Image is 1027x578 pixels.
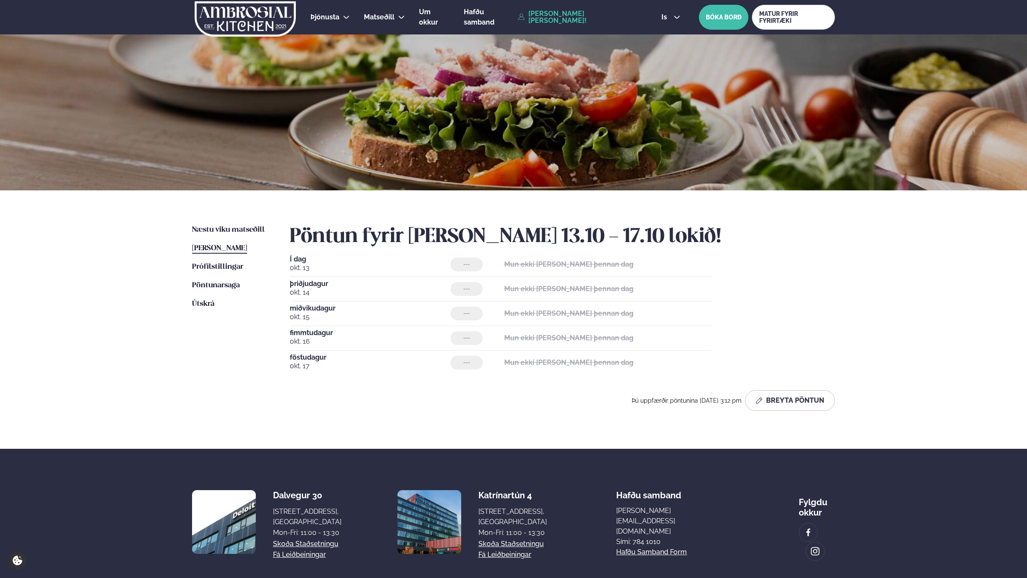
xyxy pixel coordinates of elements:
[478,507,547,527] div: [STREET_ADDRESS], [GEOGRAPHIC_DATA]
[419,8,438,26] span: Um okkur
[478,490,547,500] div: Katrínartún 4
[192,226,265,233] span: Næstu viku matseðill
[616,547,687,557] a: Hafðu samband form
[397,490,461,554] img: image alt
[192,490,256,554] img: image alt
[504,334,633,342] strong: Mun ekki [PERSON_NAME] þennan dag
[192,299,214,309] a: Útskrá
[290,287,450,298] span: okt. 14
[273,539,338,549] a: Skoða staðsetningu
[419,7,450,28] a: Um okkur
[290,280,450,287] span: þriðjudagur
[192,225,265,235] a: Næstu viku matseðill
[745,390,835,411] button: Breyta Pöntun
[504,309,633,317] strong: Mun ekki [PERSON_NAME] þennan dag
[463,335,470,342] span: ---
[290,256,450,263] span: Í dag
[290,329,450,336] span: fimmtudagur
[478,550,531,560] a: Fá leiðbeiningar
[273,528,341,538] div: Mon-Fri: 11:00 - 13:30
[290,354,450,361] span: föstudagur
[273,550,326,560] a: Fá leiðbeiningar
[655,14,687,21] button: is
[632,397,742,404] span: Þú uppfærðir pöntunina [DATE] 3:12 pm
[464,7,514,28] a: Hafðu samband
[290,305,450,312] span: miðvikudagur
[192,263,243,270] span: Prófílstillingar
[192,300,214,308] span: Útskrá
[310,13,339,21] span: Þjónusta
[504,260,633,268] strong: Mun ekki [PERSON_NAME] þennan dag
[616,506,729,537] a: [PERSON_NAME][EMAIL_ADDRESS][DOMAIN_NAME]
[310,12,339,22] a: Þjónusta
[804,528,813,538] img: image alt
[616,483,681,500] span: Hafðu samband
[463,359,470,366] span: ---
[806,542,824,560] a: image alt
[192,245,247,252] span: [PERSON_NAME]
[192,243,247,254] a: [PERSON_NAME]
[478,539,544,549] a: Skoða staðsetningu
[799,523,817,541] a: image alt
[518,10,642,24] a: [PERSON_NAME] [PERSON_NAME]!
[504,285,633,293] strong: Mun ekki [PERSON_NAME] þennan dag
[463,310,470,317] span: ---
[661,14,670,21] span: is
[616,537,729,547] p: Sími: 784 1010
[194,1,297,37] img: logo
[273,490,341,500] div: Dalvegur 30
[192,262,243,272] a: Prófílstillingar
[799,490,835,518] div: Fylgdu okkur
[9,552,26,569] a: Cookie settings
[810,547,820,556] img: image alt
[290,263,450,273] span: okt. 13
[463,261,470,268] span: ---
[192,280,240,291] a: Pöntunarsaga
[699,5,748,30] button: BÓKA BORÐ
[364,13,394,21] span: Matseðill
[290,336,450,347] span: okt. 16
[290,312,450,322] span: okt. 15
[364,12,394,22] a: Matseðill
[192,282,240,289] span: Pöntunarsaga
[290,225,835,249] h2: Pöntun fyrir [PERSON_NAME] 13.10 - 17.10 lokið!
[463,286,470,292] span: ---
[752,5,835,30] a: MATUR FYRIR FYRIRTÆKI
[464,8,494,26] span: Hafðu samband
[478,528,547,538] div: Mon-Fri: 11:00 - 13:30
[290,361,450,371] span: okt. 17
[273,507,341,527] div: [STREET_ADDRESS], [GEOGRAPHIC_DATA]
[504,358,633,367] strong: Mun ekki [PERSON_NAME] þennan dag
